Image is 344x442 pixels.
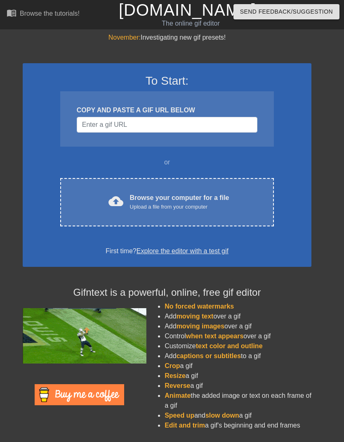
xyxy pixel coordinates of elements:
li: Add to a gif [165,351,311,361]
span: when text appears [186,333,244,340]
span: text color and outline [196,342,263,349]
span: captions or subtitles [177,352,241,359]
span: November: [108,34,141,41]
li: a gif [165,361,311,371]
span: Crop [165,362,180,369]
button: Send Feedback/Suggestion [233,4,339,19]
li: and a gif [165,411,311,421]
li: Customize [165,341,311,351]
div: Browse the tutorials! [20,10,80,17]
img: Buy Me A Coffee [35,384,124,405]
div: COPY AND PASTE A GIF URL BELOW [77,105,257,115]
a: Browse the tutorials! [7,8,80,21]
div: or [44,157,290,167]
a: [DOMAIN_NAME] [119,1,256,19]
div: Upload a file from your computer [130,203,229,211]
span: Send Feedback/Suggestion [240,7,333,17]
span: cloud_upload [108,194,123,209]
span: Animate [165,392,191,399]
a: Explore the editor with a test gif [137,247,229,254]
li: the added image or text on each frame of a gif [165,391,311,411]
li: a gif [165,381,311,391]
div: The online gif editor [119,19,263,29]
li: a gif's beginning and end frames [165,421,311,430]
span: moving text [177,313,214,320]
span: moving images [177,323,224,330]
span: No forced watermarks [165,303,234,310]
div: Investigating new gif presets! [23,33,311,43]
span: Resize [165,372,186,379]
h4: Gifntext is a powerful, online, free gif editor [23,287,311,299]
li: Add over a gif [165,311,311,321]
li: Control over a gif [165,331,311,341]
li: a gif [165,371,311,381]
span: Edit and trim [165,422,205,429]
span: menu_book [7,8,16,18]
input: Username [77,117,257,133]
span: Reverse [165,382,190,389]
li: Add over a gif [165,321,311,331]
img: football_small.gif [23,308,146,364]
div: First time? [33,246,301,256]
span: Speed up [165,412,194,419]
div: Browse your computer for a file [130,193,229,211]
h3: To Start: [33,74,301,88]
span: slow down [205,412,239,419]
